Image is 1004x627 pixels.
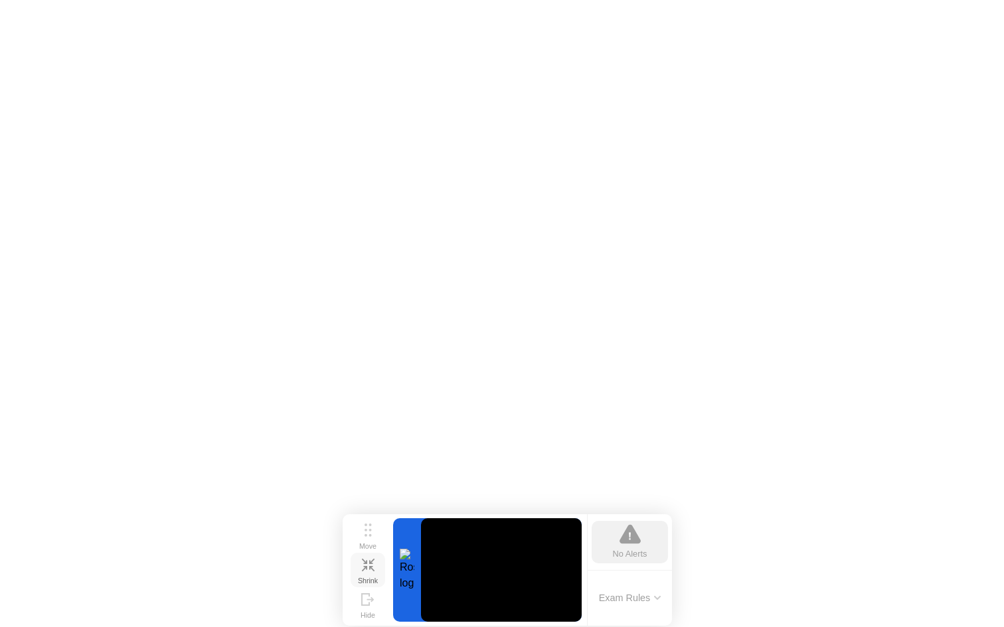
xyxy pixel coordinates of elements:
div: No Alerts [613,547,647,560]
div: Shrink [358,577,378,585]
div: Move [359,542,376,550]
button: Move [351,518,385,553]
button: Hide [351,587,385,622]
button: Shrink [351,553,385,587]
button: Exam Rules [595,592,665,604]
div: Hide [361,611,375,619]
